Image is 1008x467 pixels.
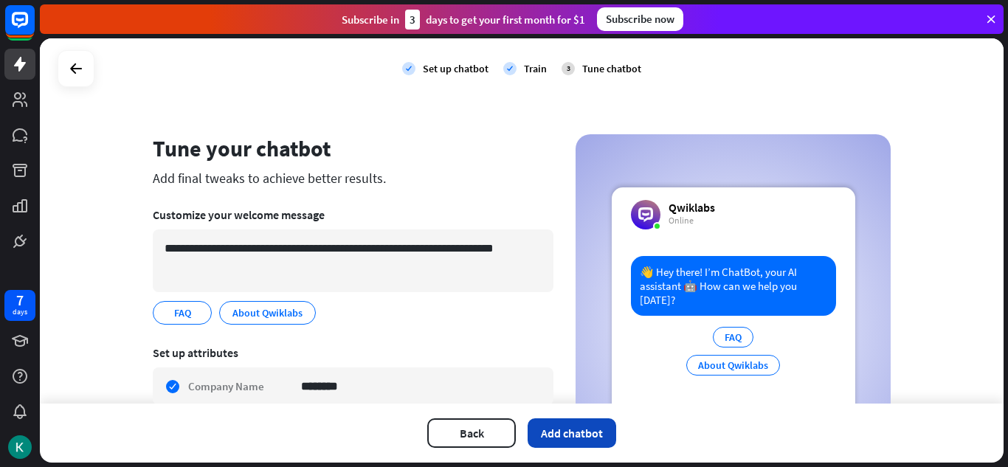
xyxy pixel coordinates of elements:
[231,305,304,321] span: About Qwiklabs
[4,290,35,321] a: 7 days
[582,62,641,75] div: Tune chatbot
[528,418,616,448] button: Add chatbot
[427,418,516,448] button: Back
[631,256,836,316] div: 👋 Hey there! I’m ChatBot, your AI assistant 🤖 How can we help you [DATE]?
[686,355,780,376] div: About Qwiklabs
[173,305,193,321] span: FAQ
[12,6,56,50] button: Open LiveChat chat widget
[713,327,753,347] div: FAQ
[405,10,420,30] div: 3
[342,10,585,30] div: Subscribe in days to get your first month for $1
[669,200,715,215] div: Qwiklabs
[13,307,27,317] div: days
[669,215,715,226] div: Online
[153,170,553,187] div: Add final tweaks to achieve better results.
[562,62,575,75] div: 3
[524,62,547,75] div: Train
[503,62,517,75] i: check
[153,207,553,222] div: Customize your welcome message
[16,294,24,307] div: 7
[423,62,489,75] div: Set up chatbot
[153,134,553,162] div: Tune your chatbot
[402,62,415,75] i: check
[153,345,553,360] div: Set up attributes
[597,7,683,31] div: Subscribe now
